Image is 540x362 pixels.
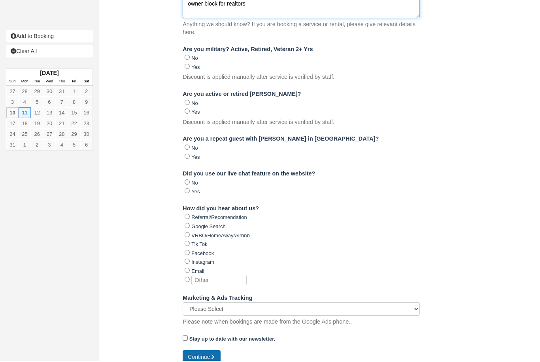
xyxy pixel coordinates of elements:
label: Yes [191,65,200,71]
th: Thu [56,78,68,87]
a: 19 [31,119,43,130]
a: 4 [56,141,68,151]
label: How did you hear about us? [183,203,259,214]
a: 20 [43,119,55,130]
label: Email [191,269,204,275]
a: 6 [43,98,55,109]
a: 31 [6,141,19,151]
label: No [191,146,198,152]
th: Fri [68,78,80,87]
a: 29 [68,130,80,141]
p: Discount is applied manually after service is verified by staff. [183,74,334,82]
a: 15 [68,109,80,119]
a: 21 [56,119,68,130]
label: No [191,56,198,62]
a: 6 [80,141,93,151]
label: VRBO/HomeAway/Airbnb [191,234,249,240]
a: 7 [56,98,68,109]
a: 2 [31,141,43,151]
label: Are you active or retired [PERSON_NAME]? [183,88,301,99]
select: Please Select [183,303,420,317]
a: 27 [6,87,19,98]
a: 9 [80,98,93,109]
a: 29 [31,87,43,98]
label: Are you a repeat guest with [PERSON_NAME] in [GEOGRAPHIC_DATA]? [183,133,379,144]
label: Yes [191,190,200,196]
a: 5 [68,141,80,151]
input: Other [191,276,247,286]
p: Please note when bookings are made from the Google Ads phone.. [183,319,352,327]
a: 17 [6,119,19,130]
strong: Stay up to date with our newsletter. [189,337,275,343]
strong: [DATE] [40,71,59,77]
a: Clear All [6,46,93,59]
a: 10 [6,109,19,119]
a: 31 [56,87,68,98]
th: Sun [6,78,19,87]
a: 16 [80,109,93,119]
a: 12 [31,109,43,119]
th: Wed [43,78,55,87]
a: 26 [31,130,43,141]
a: 11 [19,109,31,119]
label: Instagram [191,260,214,266]
label: Yes [191,110,200,116]
label: Facebook [191,251,214,257]
label: Google Search [191,225,225,231]
a: 3 [6,98,19,109]
label: No [191,101,198,107]
label: Tik Tok [191,242,207,248]
a: 22 [68,119,80,130]
label: Are you military? Active, Retired, Veteran 2+ Yrs [183,44,313,55]
a: 18 [19,119,31,130]
a: 30 [80,130,93,141]
a: 28 [56,130,68,141]
th: Tue [31,78,43,87]
a: 4 [19,98,31,109]
a: 30 [43,87,55,98]
a: 3 [43,141,55,151]
label: Referral/Recomendation [191,215,247,221]
a: 8 [68,98,80,109]
a: 23 [80,119,93,130]
a: 13 [43,109,55,119]
label: Marketing & Ads Tracking [183,292,252,303]
input: Stay up to date with our newsletter. [183,337,188,342]
a: 27 [43,130,55,141]
p: Anything we should know? If you are booking a service or rental, please give relevant details here. [183,21,420,38]
label: No [191,181,198,187]
a: 14 [56,109,68,119]
a: 5 [31,98,43,109]
a: 24 [6,130,19,141]
p: Discount is applied manually after service is verified by staff. [183,119,334,128]
a: 2 [80,87,93,98]
a: 25 [19,130,31,141]
a: 1 [68,87,80,98]
label: Yes [191,155,200,161]
th: Mon [19,78,31,87]
a: 28 [19,87,31,98]
th: Sat [80,78,93,87]
a: Add to Booking [6,31,93,44]
a: 1 [19,141,31,151]
label: Did you use our live chat feature on the website? [183,168,315,179]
